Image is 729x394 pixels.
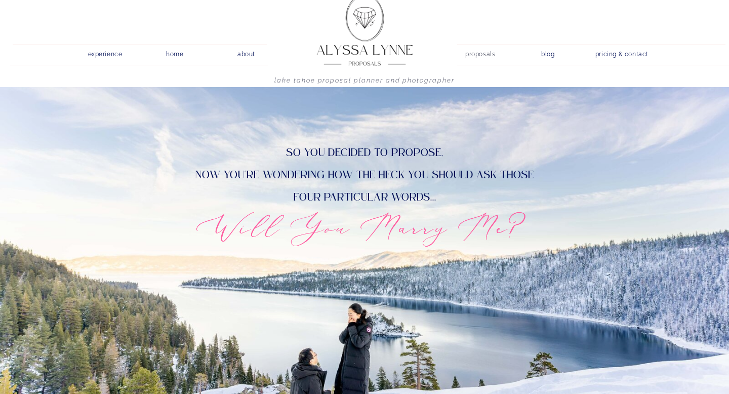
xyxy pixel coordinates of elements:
p: So you decided to propose, now you're wondering how the heck you should ask those four particular... [156,142,573,206]
a: proposals [465,48,494,57]
h2: Will You Marry Me? [132,206,597,248]
h1: Lake Tahoe Proposal Planner and Photographer [208,76,521,89]
a: pricing & contact [591,48,653,62]
a: about [232,48,261,57]
a: home [160,48,189,57]
a: experience [81,48,129,57]
a: blog [534,48,562,57]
